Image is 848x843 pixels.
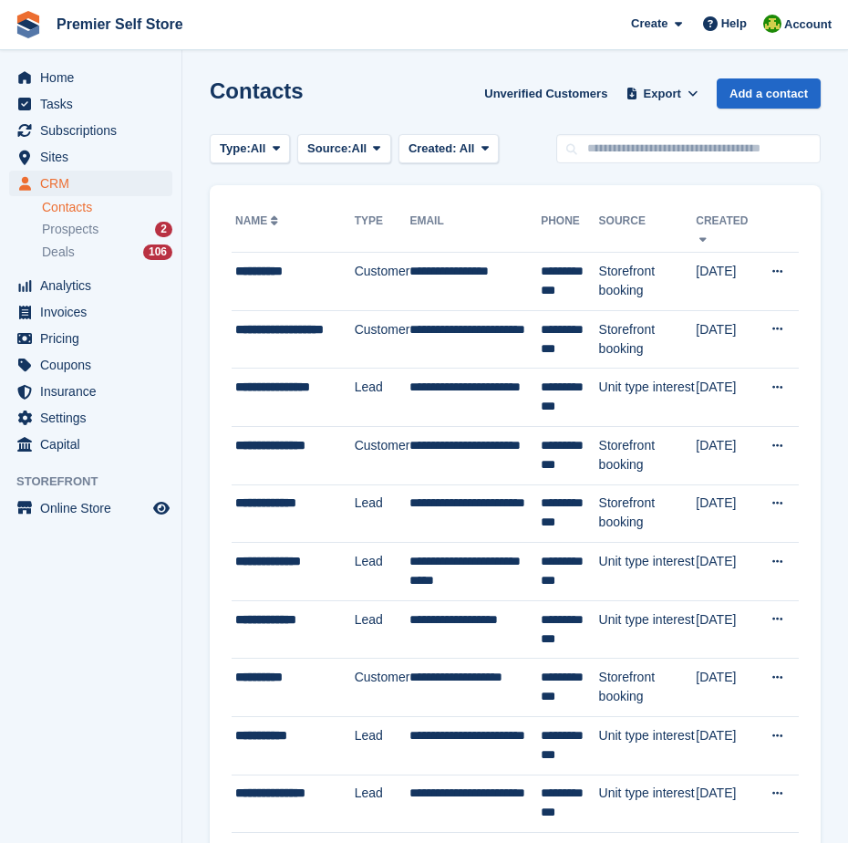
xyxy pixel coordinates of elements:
a: menu [9,91,172,117]
img: stora-icon-8386f47178a22dfd0bd8f6a31ec36ba5ce8667c1dd55bd0f319d3a0aa187defe.svg [15,11,42,38]
td: Lead [355,600,410,659]
span: Help [721,15,747,33]
span: CRM [40,171,150,196]
td: Unit type interest [599,369,697,427]
td: Storefront booking [599,426,697,484]
h1: Contacts [210,78,304,103]
a: Prospects 2 [42,220,172,239]
a: menu [9,171,172,196]
td: Customer [355,659,410,717]
span: Type: [220,140,251,158]
div: 106 [143,245,172,260]
td: [DATE] [696,426,760,484]
span: Online Store [40,495,150,521]
td: [DATE] [696,716,760,775]
div: 2 [155,222,172,237]
span: Subscriptions [40,118,150,143]
span: Storefront [16,473,181,491]
td: [DATE] [696,310,760,369]
span: Prospects [42,221,98,238]
span: Settings [40,405,150,431]
td: Lead [355,716,410,775]
span: Analytics [40,273,150,298]
a: menu [9,299,172,325]
span: Export [644,85,681,103]
th: Email [409,207,541,253]
td: Storefront booking [599,253,697,311]
button: Created: All [398,134,499,164]
td: Customer [355,310,410,369]
td: Unit type interest [599,543,697,601]
th: Phone [541,207,598,253]
td: Lead [355,484,410,543]
span: Account [784,16,832,34]
a: Created [696,214,748,244]
td: Unit type interest [599,716,697,775]
td: Storefront booking [599,659,697,717]
th: Source [599,207,697,253]
td: [DATE] [696,775,760,833]
span: All [460,141,475,155]
a: Deals 106 [42,243,172,262]
td: Customer [355,253,410,311]
span: Source: [307,140,351,158]
a: Unverified Customers [477,78,615,109]
a: menu [9,405,172,431]
td: [DATE] [696,253,760,311]
td: Unit type interest [599,775,697,833]
a: menu [9,379,172,404]
span: Capital [40,432,150,457]
td: [DATE] [696,369,760,427]
td: Lead [355,543,410,601]
a: menu [9,144,172,170]
span: Create [631,15,667,33]
a: Name [235,214,282,227]
a: menu [9,65,172,90]
span: Sites [40,144,150,170]
span: Tasks [40,91,150,117]
a: Premier Self Store [49,9,191,39]
button: Source: All [297,134,391,164]
a: menu [9,495,172,521]
td: [DATE] [696,484,760,543]
button: Type: All [210,134,290,164]
a: Add a contact [717,78,821,109]
span: Insurance [40,379,150,404]
button: Export [622,78,702,109]
td: Customer [355,426,410,484]
a: Contacts [42,199,172,216]
td: [DATE] [696,543,760,601]
span: Coupons [40,352,150,378]
td: [DATE] [696,600,760,659]
span: Invoices [40,299,150,325]
a: menu [9,432,172,457]
span: All [251,140,266,158]
span: Pricing [40,326,150,351]
a: menu [9,352,172,378]
td: Lead [355,369,410,427]
span: Home [40,65,150,90]
td: Unit type interest [599,600,697,659]
span: Created: [408,141,457,155]
a: menu [9,273,172,298]
a: menu [9,118,172,143]
a: Preview store [150,497,172,519]
th: Type [355,207,410,253]
span: All [352,140,367,158]
td: Storefront booking [599,310,697,369]
span: Deals [42,244,75,261]
td: Storefront booking [599,484,697,543]
td: [DATE] [696,659,760,717]
a: menu [9,326,172,351]
img: Millie Walcroft [763,15,781,33]
td: Lead [355,775,410,833]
